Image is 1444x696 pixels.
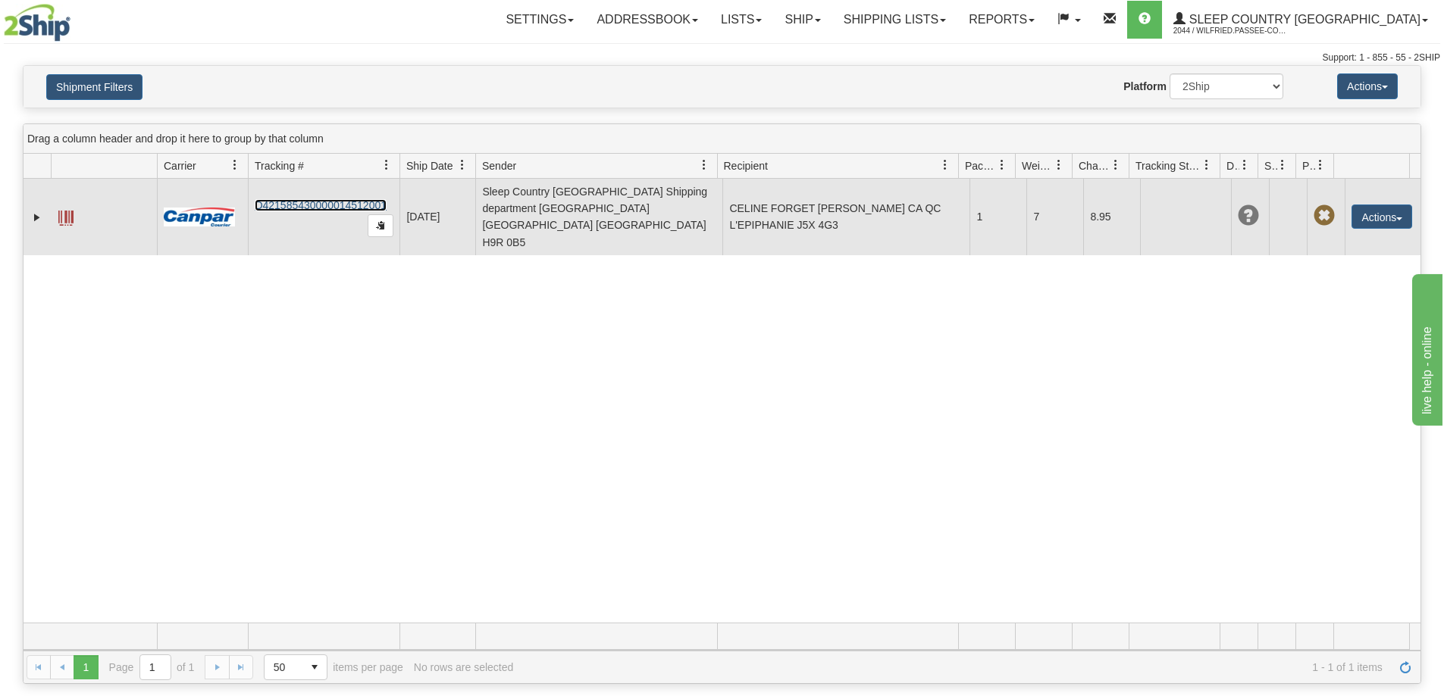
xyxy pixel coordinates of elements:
a: Refresh [1393,655,1417,679]
span: Carrier [164,158,196,173]
a: Weight filter column settings [1046,152,1072,178]
a: Tracking # filter column settings [374,152,399,178]
span: Packages [965,158,997,173]
span: Page 1 [74,655,98,679]
span: 1 - 1 of 1 items [524,661,1383,673]
span: Tracking # [255,158,304,173]
td: 1 [969,179,1026,255]
button: Copy to clipboard [368,214,393,237]
button: Actions [1337,73,1398,99]
a: Label [58,204,74,228]
a: Lists [709,1,773,39]
td: [DATE] [399,179,475,255]
span: Tracking Status [1135,158,1201,173]
a: Tracking Status filter column settings [1194,152,1220,178]
td: Sleep Country [GEOGRAPHIC_DATA] Shipping department [GEOGRAPHIC_DATA] [GEOGRAPHIC_DATA] [GEOGRAPH... [475,179,722,255]
span: Shipment Issues [1264,158,1277,173]
a: D421585430000014512001 [255,199,387,211]
a: Shipping lists [832,1,957,39]
div: grid grouping header [23,124,1421,154]
a: Ship [773,1,832,39]
a: Charge filter column settings [1103,152,1129,178]
span: items per page [264,654,403,680]
a: Sleep Country [GEOGRAPHIC_DATA] 2044 / Wilfried.Passee-Coutrin [1162,1,1439,39]
span: 50 [274,660,293,675]
a: Shipment Issues filter column settings [1270,152,1295,178]
a: Sender filter column settings [691,152,717,178]
a: Carrier filter column settings [222,152,248,178]
label: Platform [1123,79,1167,94]
span: Weight [1022,158,1054,173]
span: Sender [482,158,516,173]
a: Addressbook [585,1,709,39]
button: Actions [1352,204,1412,229]
a: Settings [494,1,585,39]
span: Sleep Country [GEOGRAPHIC_DATA] [1186,13,1421,26]
span: Recipient [724,158,768,173]
a: Delivery Status filter column settings [1232,152,1258,178]
a: Ship Date filter column settings [449,152,475,178]
a: Expand [30,210,45,225]
span: Pickup Not Assigned [1314,205,1335,226]
a: Recipient filter column settings [932,152,958,178]
span: 2044 / Wilfried.Passee-Coutrin [1173,23,1287,39]
span: Delivery Status [1226,158,1239,173]
button: Shipment Filters [46,74,143,100]
span: select [302,655,327,679]
a: Pickup Status filter column settings [1308,152,1333,178]
span: Pickup Status [1302,158,1315,173]
span: Ship Date [406,158,453,173]
img: logo2044.jpg [4,4,70,42]
span: Unknown [1238,205,1259,226]
div: live help - online [11,9,140,27]
td: 7 [1026,179,1083,255]
input: Page 1 [140,655,171,679]
span: Page of 1 [109,654,195,680]
div: Support: 1 - 855 - 55 - 2SHIP [4,51,1440,64]
img: 14 - Canpar [164,208,235,226]
td: 8.95 [1083,179,1140,255]
td: CELINE FORGET [PERSON_NAME] CA QC L'EPIPHANIE J5X 4G3 [722,179,969,255]
a: Packages filter column settings [989,152,1015,178]
iframe: chat widget [1409,270,1442,425]
span: Page sizes drop down [264,654,327,680]
a: Reports [957,1,1046,39]
span: Charge [1079,158,1110,173]
div: No rows are selected [414,661,514,673]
